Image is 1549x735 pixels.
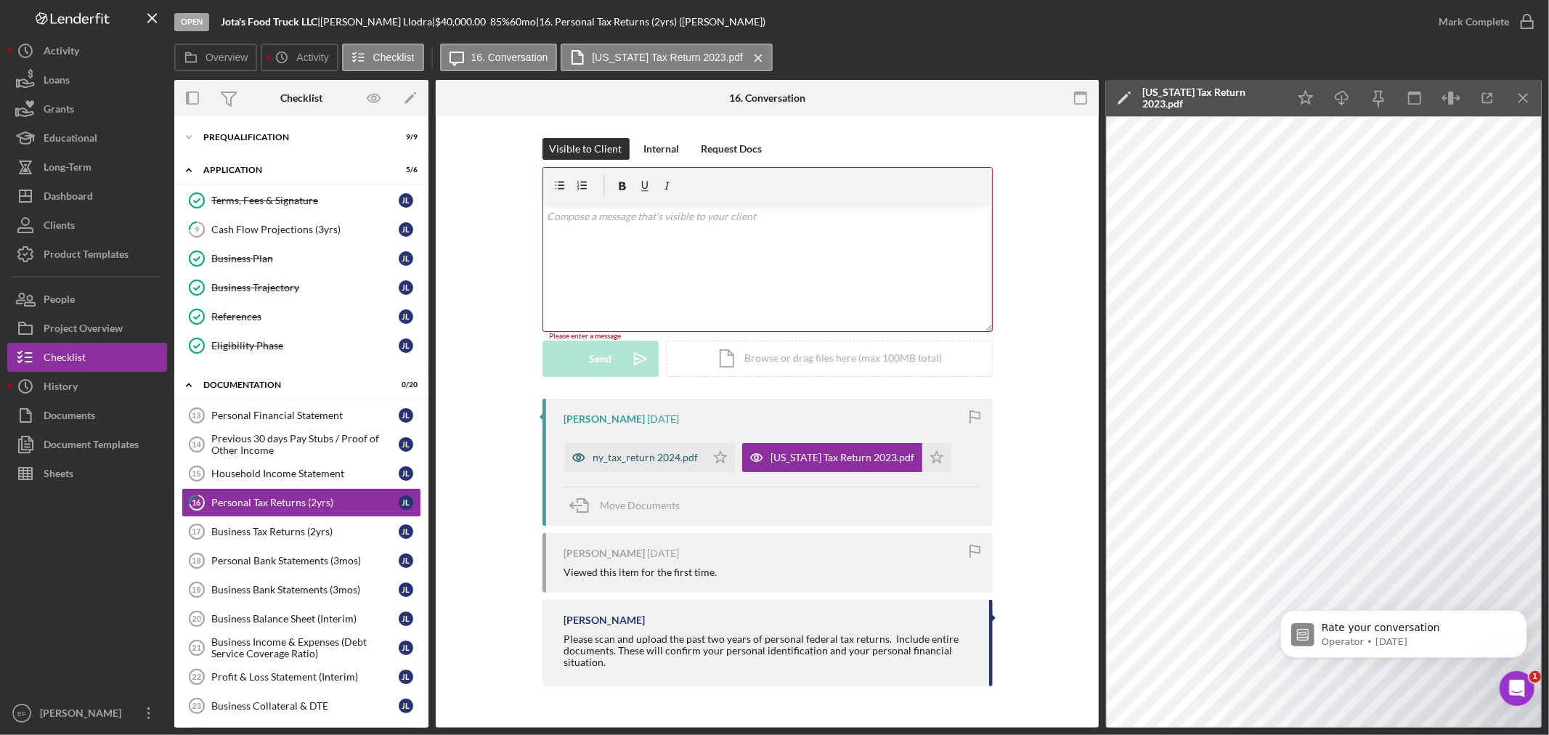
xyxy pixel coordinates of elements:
div: Personal Bank Statements (3mos) [211,555,399,567]
a: Long-Term [7,153,167,182]
div: | [221,16,320,28]
div: Dashboard [44,182,93,214]
a: 19Business Bank Statements (3mos)JL [182,575,421,604]
div: Mark Complete [1439,7,1509,36]
button: Visible to Client [542,138,630,160]
a: Project Overview [7,314,167,343]
a: 16Personal Tax Returns (2yrs)JL [182,488,421,517]
div: [US_STATE] Tax Return 2023.pdf [1142,86,1280,110]
div: [PERSON_NAME] [564,614,646,626]
tspan: 15 [192,469,200,478]
button: History [7,372,167,401]
div: Request Docs [702,138,763,160]
a: Business PlanJL [182,244,421,273]
div: J L [399,222,413,237]
div: Internal [644,138,680,160]
a: Grants [7,94,167,123]
div: J L [399,612,413,626]
div: Please scan and upload the past two years of personal federal tax returns. Include entire documen... [564,633,975,668]
a: ReferencesJL [182,302,421,331]
button: Product Templates [7,240,167,269]
tspan: 9 [195,224,200,234]
div: Prequalification [203,133,381,142]
div: Business Bank Statements (3mos) [211,584,399,596]
button: Checklist [342,44,424,71]
time: 2025-08-27 03:08 [648,413,680,425]
div: Business Tax Returns (2yrs) [211,526,399,537]
div: Please enter a message [542,332,993,341]
div: Document Templates [44,430,139,463]
button: 16. Conversation [440,44,558,71]
div: People [44,285,75,317]
div: Loans [44,65,70,98]
a: Business TrajectoryJL [182,273,421,302]
div: J L [399,193,413,208]
div: Application [203,166,381,174]
div: J L [399,437,413,452]
div: 9 / 9 [391,133,418,142]
button: [US_STATE] Tax Return 2023.pdf [742,443,951,472]
button: Send [542,341,659,377]
label: Activity [296,52,328,63]
a: Document Templates [7,430,167,459]
div: [PERSON_NAME] Llodra | [320,16,435,28]
div: Activity [44,36,79,69]
button: Request Docs [694,138,770,160]
div: 5 / 6 [391,166,418,174]
label: Checklist [373,52,415,63]
tspan: 14 [192,440,201,449]
div: | 16. Personal Tax Returns (2yrs) ([PERSON_NAME]) [536,16,765,28]
div: J L [399,309,413,324]
button: Activity [261,44,338,71]
div: J L [399,524,413,539]
tspan: 20 [192,614,201,623]
div: Documentation [203,381,381,389]
div: Profit & Loss Statement (Interim) [211,671,399,683]
tspan: 18 [192,556,200,565]
div: Business Balance Sheet (Interim) [211,613,399,625]
div: [PERSON_NAME] [36,699,131,731]
div: References [211,311,399,322]
div: Open [174,13,209,31]
div: J L [399,670,413,684]
button: Dashboard [7,182,167,211]
text: EF [17,710,26,718]
div: Grants [44,94,74,127]
div: J L [399,495,413,510]
a: 17Business Tax Returns (2yrs)JL [182,517,421,546]
div: J L [399,408,413,423]
a: 23Business Collateral & DTEJL [182,691,421,720]
button: Loans [7,65,167,94]
div: Clients [44,211,75,243]
div: Business Trajectory [211,282,399,293]
label: Overview [206,52,248,63]
div: Previous 30 days Pay Stubs / Proof of Other Income [211,433,399,456]
a: Educational [7,123,167,153]
div: Product Templates [44,240,129,272]
div: Business Plan [211,253,399,264]
a: People [7,285,167,314]
div: Checklist [280,92,322,104]
div: $40,000.00 [435,16,490,28]
div: Eligibility Phase [211,340,399,352]
div: [US_STATE] Tax Return 2023.pdf [771,452,915,463]
a: 9Cash Flow Projections (3yrs)JL [182,215,421,244]
div: Sheets [44,459,73,492]
div: J L [399,251,413,266]
div: 0 / 20 [391,381,418,389]
div: J L [399,641,413,655]
div: 60 mo [510,16,536,28]
button: Documents [7,401,167,430]
a: Activity [7,36,167,65]
button: EF[PERSON_NAME] [7,699,167,728]
div: Cash Flow Projections (3yrs) [211,224,399,235]
label: [US_STATE] Tax Return 2023.pdf [592,52,743,63]
a: 18Personal Bank Statements (3mos)JL [182,546,421,575]
a: 13Personal Financial StatementJL [182,401,421,430]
